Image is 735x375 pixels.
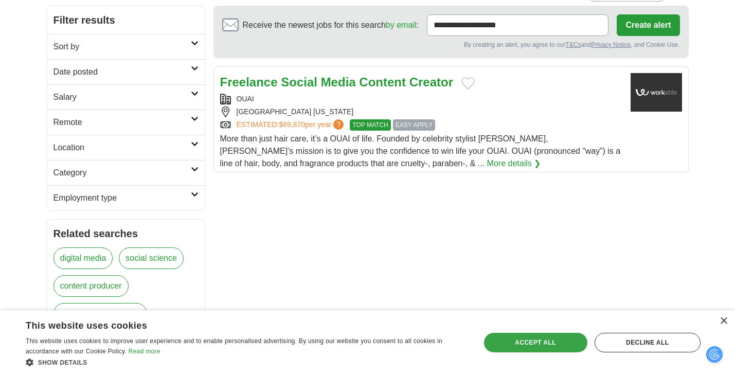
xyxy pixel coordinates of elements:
a: by email [386,21,417,29]
strong: Creator [409,75,453,89]
h2: Date posted [53,66,191,78]
span: This website uses cookies to improve user experience and to enable personalised advertising. By u... [26,337,442,355]
div: Accept all [484,333,587,352]
h2: Sort by [53,41,191,53]
h2: Employment type [53,192,191,204]
div: Decline all [595,333,701,352]
strong: Content [359,75,406,89]
strong: Freelance [220,75,278,89]
strong: Social [281,75,317,89]
h2: Remote [53,116,191,129]
div: OUAI [220,94,622,104]
button: Add to favorite jobs [461,77,475,90]
a: Freelance Social Media Content Creator [220,75,454,89]
img: Company logo [631,73,682,112]
strong: Media [321,75,356,89]
h2: Location [53,141,191,154]
a: ESTIMATED:$69,870per year? [237,119,346,131]
span: Show details [38,359,87,366]
a: Read more, opens a new window [129,348,160,355]
a: Sort by [47,34,205,59]
span: EASY APPLY [393,119,435,131]
div: This website uses cookies [26,316,441,332]
h2: Category [53,167,191,179]
div: Show details [26,357,467,367]
span: Receive the newest jobs for this search : [243,19,419,31]
a: social science [119,247,184,269]
span: TOP MATCH [350,119,390,131]
a: content producer [53,275,129,297]
a: Employment type [47,185,205,210]
a: Category [47,160,205,185]
h2: Filter results [47,6,205,34]
a: T&Cs [565,41,581,48]
span: More than just hair care, it’s a OUAI of life. Founded by celebrity stylist [PERSON_NAME], [PERSO... [220,134,621,168]
h2: Related searches [53,226,199,241]
div: [GEOGRAPHIC_DATA] [US_STATE] [220,106,622,117]
a: digital media [53,247,113,269]
div: By creating an alert, you agree to our and , and Cookie Use. [222,40,680,49]
a: Location [47,135,205,160]
a: More details ❯ [487,157,541,170]
span: $69,870 [279,120,305,129]
a: social media manager [53,303,148,325]
a: Privacy Notice [591,41,631,48]
a: Remote [47,110,205,135]
span: ? [333,119,344,130]
button: Create alert [617,14,679,36]
a: Date posted [47,59,205,84]
h2: Salary [53,91,191,103]
a: Salary [47,84,205,110]
div: Close [720,317,727,325]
